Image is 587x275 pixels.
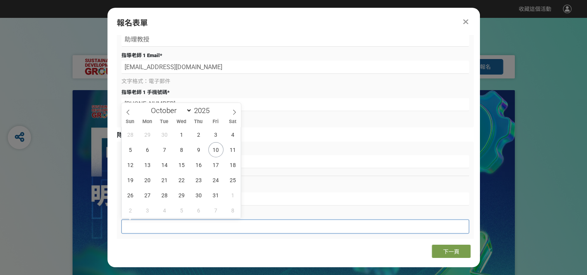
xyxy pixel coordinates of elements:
[139,119,156,124] span: Mon
[519,6,551,12] span: 收藏這個活動
[123,203,138,218] span: November 2, 2025
[174,188,189,203] span: October 29, 2025
[208,172,223,188] span: October 24, 2025
[457,59,503,75] button: 馬上報名
[174,203,189,218] span: November 5, 2025
[121,89,167,95] span: 指導老師 1 手機號碼
[157,142,172,157] span: October 7, 2025
[225,142,240,157] span: October 11, 2025
[469,64,491,70] span: 馬上報名
[173,119,190,124] span: Wed
[140,203,155,218] span: November 3, 2025
[225,203,240,218] span: November 8, 2025
[157,172,172,188] span: October 21, 2025
[156,119,173,124] span: Tue
[123,127,138,142] span: September 28, 2025
[123,172,138,188] span: October 19, 2025
[117,18,148,28] span: 報名表單
[123,142,138,157] span: October 5, 2025
[208,157,223,172] span: October 17, 2025
[174,157,189,172] span: October 15, 2025
[140,172,155,188] span: October 20, 2025
[208,142,223,157] span: October 10, 2025
[191,172,206,188] span: October 23, 2025
[432,245,471,258] button: 下一頁
[191,157,206,172] span: October 16, 2025
[157,203,172,218] span: November 4, 2025
[191,127,206,142] span: October 2, 2025
[174,142,189,157] span: October 8, 2025
[174,172,189,188] span: October 22, 2025
[225,188,240,203] span: November 1, 2025
[140,157,155,172] span: October 13, 2025
[157,157,172,172] span: October 14, 2025
[190,119,207,124] span: Thu
[147,106,192,115] select: Month
[191,188,206,203] span: October 30, 2025
[121,119,139,124] span: Sun
[225,172,240,188] span: October 25, 2025
[140,142,155,157] span: October 6, 2025
[208,188,223,203] span: October 31, 2025
[174,127,189,142] span: October 1, 2025
[225,157,240,172] span: October 18, 2025
[208,203,223,218] span: November 7, 2025
[191,142,206,157] span: October 9, 2025
[140,127,155,142] span: September 29, 2025
[208,127,223,142] span: October 3, 2025
[140,188,155,203] span: October 27, 2025
[225,127,240,142] span: October 4, 2025
[123,157,138,172] span: October 12, 2025
[84,57,149,77] img: 明緯智能永續科技競賽
[157,127,172,142] span: September 30, 2025
[123,188,138,203] span: October 26, 2025
[207,119,224,124] span: Fri
[192,106,215,115] input: Year
[443,249,459,255] span: 下一頁
[117,131,474,140] div: 隊長資料
[121,78,170,84] span: 文字格式：電子郵件
[191,203,206,218] span: November 6, 2025
[121,52,160,58] span: 指導老師 1 Email
[157,188,172,203] span: October 28, 2025
[224,119,241,124] span: Sat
